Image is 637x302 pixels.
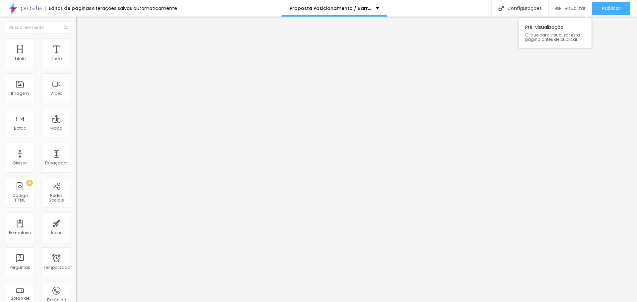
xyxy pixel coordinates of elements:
font: Pré-visualização [525,24,563,30]
font: Editor de páginas [49,5,92,12]
button: Visualizar [549,2,592,15]
font: Perguntas [10,265,30,270]
font: Proposta Posicionamento / Barra da Tijuca [290,5,395,12]
font: Vídeo [50,91,62,96]
font: Publicar [602,5,620,12]
font: Espaçador [45,160,68,166]
div: Alterações salvas automaticamente [92,6,177,11]
font: Divisor [13,160,27,166]
img: Ícone [64,26,68,30]
font: Imagem [11,91,29,96]
font: Código HTML [12,193,28,203]
img: Ícone [498,6,504,11]
font: Botão [14,125,26,131]
font: Redes Sociais [49,193,64,203]
font: Texto [51,56,62,61]
font: Configurações [507,5,542,12]
input: Buscar elemento [5,22,71,33]
button: Publicar [592,2,630,15]
font: Clique para visualizar esta página antes de publicar. [525,32,580,42]
font: Visualizar [564,5,586,12]
img: view-1.svg [555,6,561,11]
font: Título [14,56,26,61]
font: Mapa [50,125,62,131]
font: Temporizador [43,265,72,270]
font: Formulário [9,230,31,235]
font: Ícone [51,230,62,235]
